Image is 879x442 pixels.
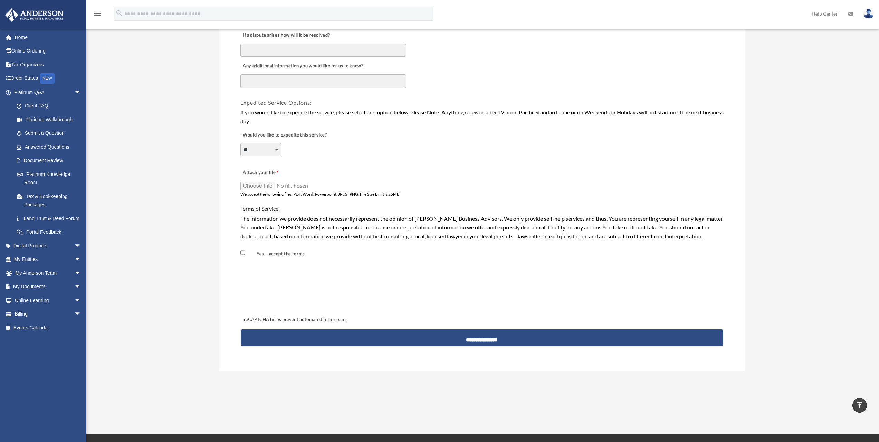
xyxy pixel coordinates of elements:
[240,168,309,178] label: Attach your file
[10,189,92,211] a: Tax & Bookkeeping Packages
[5,280,92,294] a: My Documentsarrow_drop_down
[93,12,102,18] a: menu
[240,214,724,241] div: The information we provide does not necessarily represent the opinion of [PERSON_NAME] Business A...
[74,293,88,308] span: arrow_drop_down
[240,130,329,140] label: Would you like to expedite this service?
[74,253,88,267] span: arrow_drop_down
[5,72,92,86] a: Order StatusNEW
[93,10,102,18] i: menu
[10,140,92,154] a: Answered Questions
[74,85,88,100] span: arrow_drop_down
[10,167,92,189] a: Platinum Knowledge Room
[5,253,92,266] a: My Entitiesarrow_drop_down
[10,154,88,168] a: Document Review
[240,62,365,71] label: Any additional information you would like for us to know?
[5,307,92,321] a: Billingarrow_drop_down
[40,73,55,84] div: NEW
[856,401,864,409] i: vertical_align_top
[241,316,723,324] div: reCAPTCHA helps prevent automated form spam.
[10,113,92,126] a: Platinum Walkthrough
[10,126,92,140] a: Submit a Question
[74,307,88,321] span: arrow_drop_down
[5,321,92,335] a: Events Calendar
[5,30,92,44] a: Home
[5,85,92,99] a: Platinum Q&Aarrow_drop_down
[240,31,332,40] label: If a dispute arises how will it be resolved?
[5,239,92,253] a: Digital Productsarrow_drop_down
[240,99,312,106] span: Expedited Service Options:
[74,266,88,280] span: arrow_drop_down
[240,205,724,213] h4: Terms of Service:
[74,239,88,253] span: arrow_drop_down
[74,280,88,294] span: arrow_drop_down
[5,44,92,58] a: Online Ordering
[5,293,92,307] a: Online Learningarrow_drop_down
[3,8,66,22] img: Anderson Advisors Platinum Portal
[246,251,308,257] label: Yes, I accept the terms
[863,9,874,19] img: User Pic
[115,9,123,17] i: search
[852,398,867,413] a: vertical_align_top
[240,191,401,197] span: We accept the following files: PDF, Word, Powerpoint, JPEG, PNG. File Size Limit is 25MB.
[5,58,92,72] a: Tax Organizers
[5,266,92,280] a: My Anderson Teamarrow_drop_down
[10,211,92,225] a: Land Trust & Deed Forum
[242,275,347,302] iframe: reCAPTCHA
[10,99,92,113] a: Client FAQ
[240,108,724,125] div: If you would like to expedite the service, please select and option below. Please Note: Anything ...
[10,225,92,239] a: Portal Feedback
